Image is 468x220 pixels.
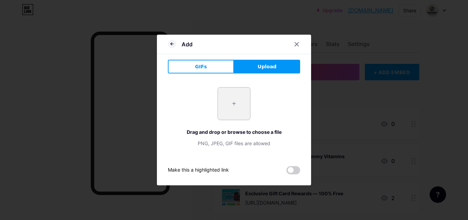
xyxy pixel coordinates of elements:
[234,60,300,73] button: Upload
[168,140,300,147] div: PNG, JPEG, GIF files are allowed
[168,166,229,174] div: Make this a highlighted link
[168,128,300,136] div: Drag and drop or browse to choose a file
[168,60,234,73] button: GIFs
[195,63,207,70] span: GIFs
[182,40,193,48] div: Add
[258,63,276,70] span: Upload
